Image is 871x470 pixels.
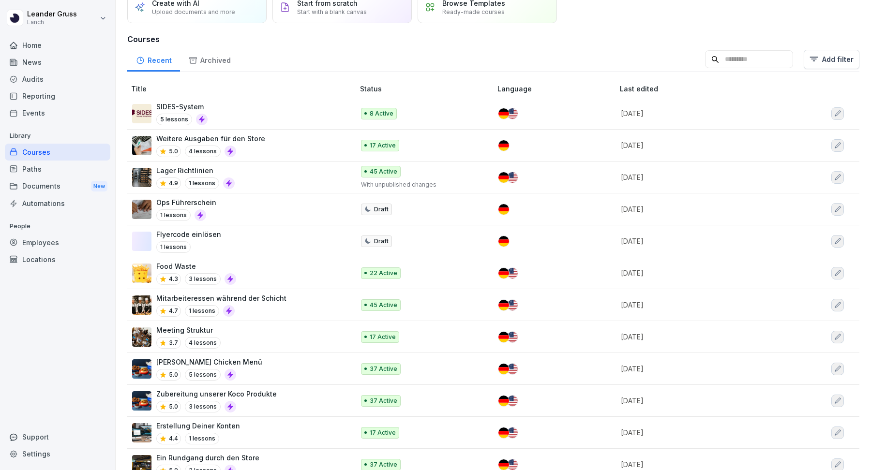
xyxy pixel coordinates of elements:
[621,364,786,374] p: [DATE]
[498,140,509,151] img: de.svg
[804,50,859,69] button: Add filter
[156,453,259,463] p: Ein Rundgang durch den Store
[507,332,518,342] img: us.svg
[498,459,509,470] img: de.svg
[132,136,151,155] img: gjjlzyzklkomauxnabzwgl4y.png
[360,84,494,94] p: Status
[507,459,518,470] img: us.svg
[132,359,151,379] img: lq22iihlx1gk089bhjtgswki.png
[370,269,397,278] p: 22 Active
[185,177,219,189] p: 1 lessons
[131,84,356,94] p: Title
[185,337,221,349] p: 4 lessons
[5,161,110,177] a: Paths
[132,200,151,219] img: mpfmley57t9j09lh7hbj74ms.png
[156,241,191,253] p: 1 lessons
[169,275,178,283] p: 4.3
[507,427,518,438] img: us.svg
[5,104,110,121] div: Events
[5,144,110,161] a: Courses
[507,300,518,310] img: us.svg
[91,181,107,192] div: New
[370,460,397,469] p: 37 Active
[374,237,389,246] p: Draft
[27,19,77,26] p: Lanch
[5,177,110,195] div: Documents
[370,109,393,118] p: 8 Active
[507,108,518,119] img: us.svg
[5,445,110,462] a: Settings
[185,369,221,381] p: 5 lessons
[370,397,397,405] p: 37 Active
[156,357,262,367] p: [PERSON_NAME] Chicken Menü
[498,300,509,310] img: de.svg
[156,165,235,176] p: Lager Richtlinien
[156,209,191,221] p: 1 lessons
[169,179,178,188] p: 4.9
[169,434,178,443] p: 4.4
[621,300,786,310] p: [DATE]
[361,180,482,189] p: With unpublished changes
[507,268,518,279] img: us.svg
[185,433,219,444] p: 1 lessons
[621,108,786,118] p: [DATE]
[507,172,518,183] img: us.svg
[498,396,509,406] img: de.svg
[370,301,397,309] p: 45 Active
[5,37,110,54] a: Home
[185,305,219,317] p: 1 lessons
[498,332,509,342] img: de.svg
[498,204,509,215] img: de.svg
[498,364,509,374] img: de.svg
[370,428,396,437] p: 17 Active
[621,268,786,278] p: [DATE]
[169,370,178,379] p: 5.0
[370,141,396,150] p: 17 Active
[621,140,786,150] p: [DATE]
[156,389,277,399] p: Zubereitung unserer Koco Produkte
[156,261,236,271] p: Food Waste
[5,71,110,88] a: Audits
[5,88,110,104] a: Reporting
[132,295,151,315] img: xjzuossoc1a89jeij0tv46pl.png
[156,325,221,335] p: Meeting Struktur
[621,459,786,470] p: [DATE]
[442,8,505,15] p: Ready-made courses
[156,229,221,239] p: Flyercode einlösen
[5,195,110,212] a: Automations
[5,219,110,234] p: People
[169,402,178,411] p: 5.0
[621,172,786,182] p: [DATE]
[185,146,221,157] p: 4 lessons
[185,401,221,412] p: 3 lessons
[507,364,518,374] img: us.svg
[127,47,180,72] a: Recent
[132,391,151,411] img: lq22iihlx1gk089bhjtgswki.png
[152,8,235,15] p: Upload documents and more
[498,268,509,279] img: de.svg
[498,427,509,438] img: de.svg
[370,333,396,341] p: 17 Active
[5,234,110,251] a: Employees
[132,168,151,187] img: g9g0z14z6r0gwnvoxvhir8sm.png
[180,47,239,72] a: Archived
[5,54,110,71] a: News
[156,114,192,125] p: 5 lessons
[5,177,110,195] a: DocumentsNew
[132,264,151,283] img: urw3ytc7x1v5bfur977du01f.png
[185,273,221,285] p: 3 lessons
[621,332,786,342] p: [DATE]
[621,204,786,214] p: [DATE]
[156,293,286,303] p: Mitarbeiteressen während der Schicht
[169,147,178,156] p: 5.0
[169,307,178,315] p: 4.7
[156,197,216,207] p: Ops Führerschein
[27,10,77,18] p: Leander Gruss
